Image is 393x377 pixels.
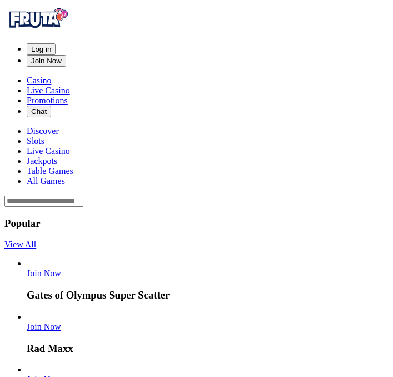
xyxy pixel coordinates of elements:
nav: Lobby [4,126,389,186]
header: Lobby [4,126,389,207]
span: Casino [27,76,51,85]
a: Gates of Olympus Super Scatter [27,269,61,278]
span: Chat [31,107,47,116]
h3: Popular [4,217,389,230]
a: Rad Maxx [27,322,61,331]
a: poker-chip iconLive Casino [27,86,70,95]
span: Log in [31,45,51,53]
a: Jackpots [27,156,57,166]
a: Slots [27,136,44,146]
h3: Gates of Olympus Super Scatter [27,289,389,301]
a: Discover [27,126,59,136]
button: headphones iconChat [27,106,51,117]
a: Live Casino [27,146,70,156]
a: Fruta [4,24,71,34]
a: diamond iconCasino [27,76,51,85]
button: Log in [27,43,56,55]
span: Join Now [27,322,61,331]
article: Gates of Olympus Super Scatter [27,259,389,301]
a: Table Games [27,166,73,176]
h3: Rad Maxx [27,343,389,355]
span: Promotions [27,96,68,105]
img: Fruta [4,4,71,32]
button: Join Now [27,55,66,67]
a: gift-inverted iconPromotions [27,96,68,105]
article: Rad Maxx [27,312,389,355]
span: Live Casino [27,86,70,95]
input: Search [4,196,83,207]
span: Join Now [27,269,61,278]
a: View All [4,240,36,249]
a: All Games [27,176,65,186]
span: Join Now [31,57,62,65]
